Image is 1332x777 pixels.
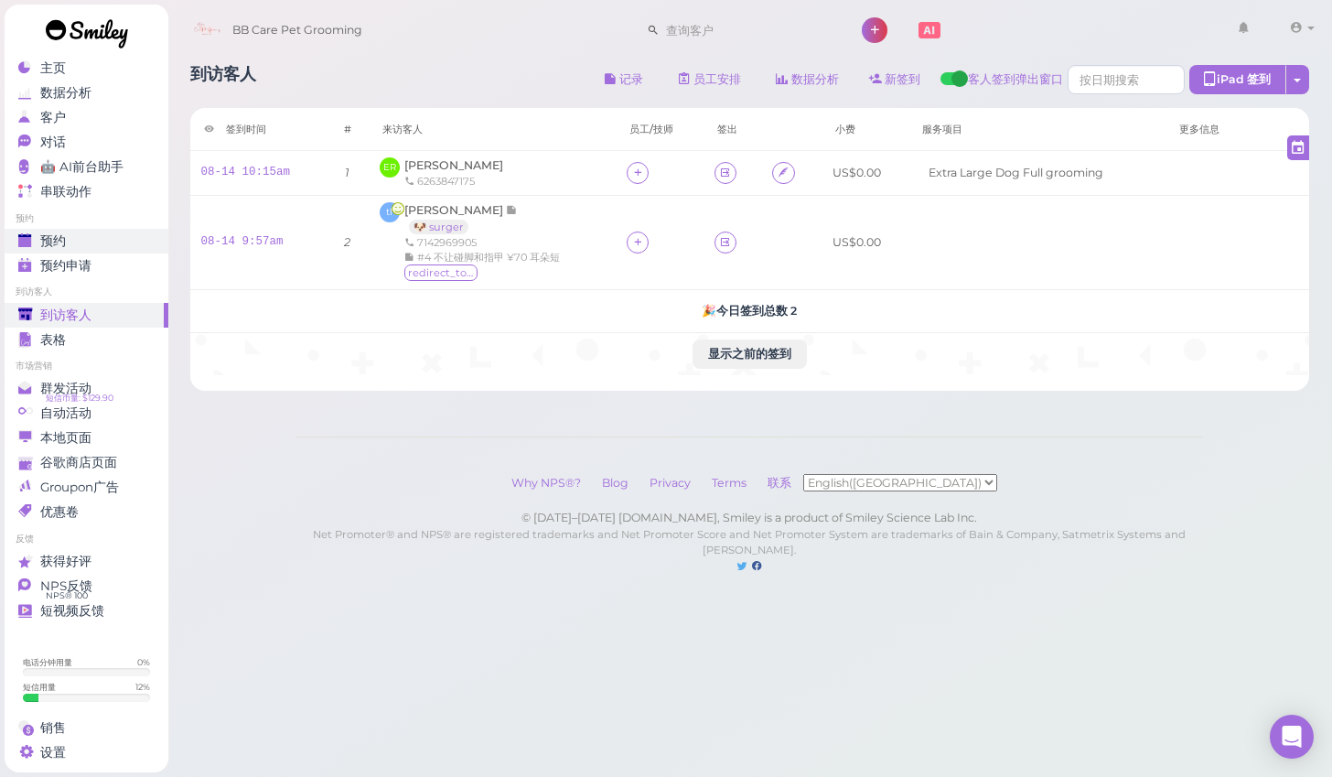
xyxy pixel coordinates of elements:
[409,220,468,234] a: 🐶 surger
[417,251,560,264] span: #4 不让碰脚和指甲 ¥70 耳朵短
[822,195,908,289] td: US$0.00
[5,81,168,105] a: 数据分析
[693,340,807,369] button: 显示之前的签到
[404,235,560,250] div: 7142969905
[1165,108,1309,151] th: 更多信息
[5,500,168,524] a: 优惠卷
[40,308,91,323] span: 到访客人
[296,510,1203,526] div: © [DATE]–[DATE] [DOMAIN_NAME], Smiley is a product of Smiley Science Lab Inc.
[404,264,478,281] span: redirect_to_google
[404,174,503,189] div: 6263847175
[40,110,66,125] span: 客户
[5,179,168,204] a: 串联动作
[5,130,168,155] a: 对话
[1270,715,1314,759] div: Open Intercom Messenger
[40,233,66,249] span: 预约
[380,157,400,178] span: ER
[40,455,117,470] span: 谷歌商店页面
[5,360,168,372] li: 市场营销
[5,740,168,765] a: 设置
[660,16,837,45] input: 查询客户
[908,108,1166,151] th: 服务项目
[137,656,150,668] div: 0 %
[758,476,803,490] a: 联系
[5,533,168,545] li: 反馈
[369,108,617,151] th: 来访客人
[5,376,168,401] a: 群发活动 短信币量: $129.90
[40,720,66,736] span: 销售
[40,578,92,594] span: NPS反馈
[5,401,168,426] a: 自动活动
[5,229,168,254] a: 预约
[640,476,700,490] a: Privacy
[339,122,355,136] div: #
[5,426,168,450] a: 本地页面
[968,71,1063,99] span: 客人签到弹出窗口
[506,203,518,217] span: 记录
[201,235,284,248] a: 08-14 9:57am
[46,588,88,603] span: NPS® 100
[380,202,400,222] span: tl
[502,476,590,490] a: Why NPS®?
[5,286,168,298] li: 到访客人
[201,166,291,178] a: 08-14 10:15am
[5,56,168,81] a: 主页
[5,212,168,225] li: 预约
[201,304,1299,318] h5: 🎉 今日签到总数 2
[40,159,124,175] span: 🤖 AI前台助手
[313,528,1186,557] small: Net Promoter® and NPS® are registered trademarks and Net Promoter Score and Net Promoter System a...
[924,165,1108,181] li: Extra Large Dog Full grooming
[778,166,790,179] i: Agreement form
[40,258,91,274] span: 预约申请
[703,476,756,490] a: Terms
[40,480,119,495] span: Groupon广告
[40,745,66,761] span: 设置
[232,5,362,56] span: BB Care Pet Grooming
[404,203,506,217] span: [PERSON_NAME]
[190,108,327,151] th: 签到时间
[40,430,91,446] span: 本地页面
[822,108,908,151] th: 小费
[23,681,56,693] div: 短信用量
[5,549,168,574] a: 获得好评
[5,574,168,599] a: NPS反馈 NPS® 100
[40,135,66,150] span: 对话
[344,235,350,249] i: 2
[761,65,854,94] a: 数据分析
[190,65,256,99] h1: 到访客人
[5,303,168,328] a: 到访客人
[404,158,503,172] a: [PERSON_NAME]
[404,203,518,233] a: [PERSON_NAME] 🐶 surger
[589,65,659,94] button: 记录
[40,60,66,76] span: 主页
[5,450,168,475] a: 谷歌商店页面
[40,405,91,421] span: 自动活动
[663,65,757,94] a: 员工安排
[46,391,113,405] span: 短信币量: $129.90
[5,105,168,130] a: 客户
[40,504,79,520] span: 优惠卷
[704,108,762,151] th: 签出
[5,475,168,500] a: Groupon广告
[40,381,91,396] span: 群发活动
[854,65,936,94] a: 新签到
[5,716,168,740] a: 销售
[593,476,638,490] a: Blog
[5,155,168,179] a: 🤖 AI前台助手
[40,184,91,200] span: 串联动作
[5,328,168,352] a: 表格
[40,85,91,101] span: 数据分析
[616,108,703,151] th: 员工/技师
[1189,65,1286,94] div: iPad 签到
[40,554,91,569] span: 获得好评
[1068,65,1185,94] input: 按日期搜索
[40,332,66,348] span: 表格
[822,151,908,196] td: US$0.00
[40,603,104,619] span: 短视频反馈
[23,656,72,668] div: 电话分钟用量
[345,166,349,179] i: 1
[5,254,168,278] a: 预约申请
[135,681,150,693] div: 12 %
[5,599,168,623] a: 短视频反馈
